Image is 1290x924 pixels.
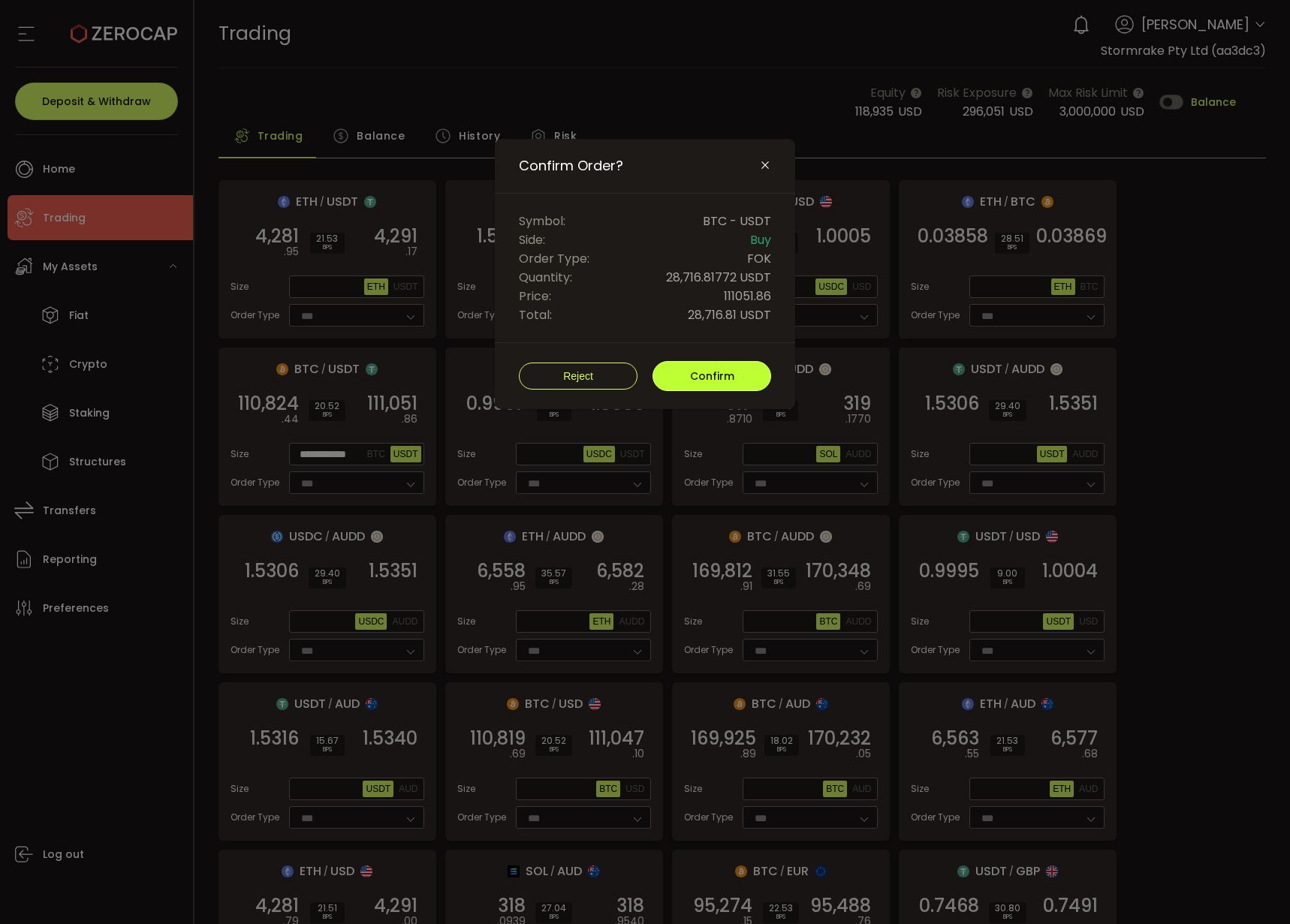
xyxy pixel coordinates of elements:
span: Quantity: [519,268,572,287]
span: Confirm [690,369,734,384]
span: Confirm Order? [519,157,623,175]
span: BTC - USDT [703,212,771,230]
button: Reject [519,363,637,390]
span: Symbol: [519,212,565,230]
iframe: Chat Widget [1111,762,1290,924]
span: Price: [519,287,551,305]
button: Close [759,159,771,173]
span: Side: [519,230,545,249]
span: 28,716.81772 USDT [666,268,771,287]
span: Total: [519,305,552,324]
span: Buy [750,230,771,249]
span: FOK [747,249,771,268]
span: 111051.86 [724,287,771,305]
span: Reject [563,370,593,382]
span: Order Type: [519,249,589,268]
span: 28,716.81 USDT [688,305,771,324]
div: Confirm Order? [495,139,795,409]
button: Confirm [653,361,771,391]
